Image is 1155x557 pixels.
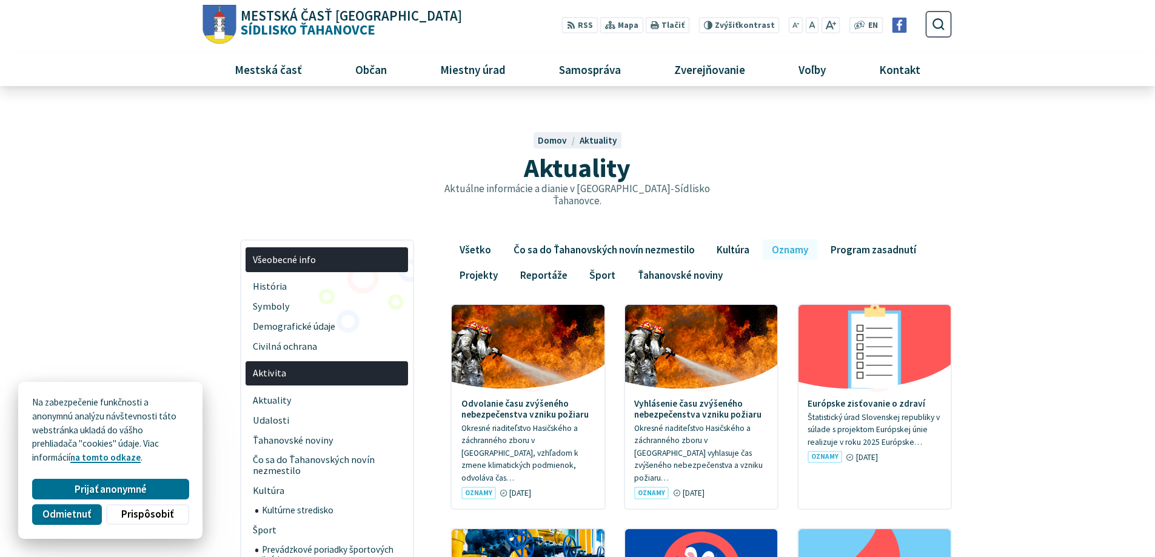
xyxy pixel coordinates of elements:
button: Prijať anonymné [32,479,189,499]
span: Oznamy [461,487,496,499]
span: Civilná ochrana [253,336,401,356]
span: Samospráva [554,53,625,85]
a: Reportáže [511,265,576,285]
a: Ťahanovské noviny [629,265,731,285]
span: Zverejňovanie [669,53,749,85]
span: Prispôsobiť [121,508,173,521]
button: Prispôsobiť [106,504,189,525]
a: na tomto odkaze [70,452,141,463]
p: Okresné riaditeľstvo Hasičského a záchranného zboru v [GEOGRAPHIC_DATA], vzhľadom k zmene klimati... [461,422,595,485]
span: kontrast [715,21,775,30]
span: [DATE] [856,452,878,462]
a: Všetko [450,239,500,260]
img: Prejsť na domovskú stránku [203,5,236,44]
a: Kultúra [708,239,758,260]
a: Ťahanovské noviny [246,430,408,450]
span: Demografické údaje [253,316,401,336]
a: Miestny úrad [418,53,527,85]
span: Kontakt [875,53,925,85]
span: Voľby [794,53,831,85]
a: Program zasadnutí [822,239,925,260]
a: Čo sa do Ťahanovských novín nezmestilo [504,239,703,260]
a: Všeobecné info [246,247,408,272]
a: Kultúrne stredisko [255,501,409,521]
span: Sídlisko Ťahanovce [236,9,463,37]
span: Mestská časť [230,53,306,85]
span: Aktuality [253,390,401,410]
a: Šport [581,265,624,285]
span: EN [868,19,878,32]
a: Občan [333,53,409,85]
span: Čo sa do Ťahanovských novín nezmestilo [253,450,401,481]
span: Šport [253,520,401,540]
a: Projekty [450,265,506,285]
a: Domov [538,135,579,146]
h4: Európske zisťovanie o zdraví [808,398,942,409]
a: EN [865,19,882,32]
p: Okresné riaditeľstvo Hasičského a záchranného zboru v [GEOGRAPHIC_DATA] vyhlasuje čas zvýšeného n... [634,422,768,485]
span: RSS [578,19,593,32]
a: Demografické údaje [246,316,408,336]
span: [DATE] [509,488,531,498]
span: Oznamy [634,487,669,499]
span: Tlačiť [661,21,685,30]
span: Domov [538,135,567,146]
span: Odmietnuť [42,508,91,521]
a: Európske zisťovanie o zdraví Štatistický úrad Slovenskej republiky v súlade s projektom Európskej... [798,305,951,472]
a: Kontakt [857,53,943,85]
a: Aktuality [246,390,408,410]
a: Mestská časť [212,53,324,85]
a: Oznamy [763,239,817,260]
button: Tlačiť [646,17,689,33]
a: Aktuality [580,135,617,146]
span: Občan [350,53,391,85]
button: Zväčšiť veľkosť písma [821,17,840,33]
a: Zverejňovanie [652,53,768,85]
span: Všeobecné info [253,250,401,270]
a: Šport [246,520,408,540]
a: Odvolanie času zvýšeného nebezpečenstva vzniku požiaru Okresné riaditeľstvo Hasičského a záchrann... [452,305,604,509]
span: Miestny úrad [435,53,510,85]
span: Aktuality [524,151,631,184]
span: Kultúra [253,481,401,501]
a: Udalosti [246,410,408,430]
a: RSS [562,17,598,33]
span: Ťahanovské noviny [253,430,401,450]
a: Logo Sídlisko Ťahanovce, prejsť na domovskú stránku. [203,5,462,44]
button: Zmenšiť veľkosť písma [789,17,803,33]
img: Prejsť na Facebook stránku [892,18,907,33]
a: Voľby [777,53,848,85]
button: Odmietnuť [32,504,101,525]
p: Na zabezpečenie funkčnosti a anonymnú analýzu návštevnosti táto webstránka ukladá do vášho prehli... [32,396,189,465]
a: Kultúra [246,481,408,501]
a: Aktivita [246,361,408,386]
h4: Odvolanie času zvýšeného nebezpečenstva vzniku požiaru [461,398,595,420]
button: Zvýšiťkontrast [698,17,779,33]
span: Udalosti [253,410,401,430]
span: Mestská časť [GEOGRAPHIC_DATA] [241,9,462,23]
a: Čo sa do Ťahanovských novín nezmestilo [246,450,408,481]
a: História [246,276,408,296]
a: Symboly [246,296,408,316]
h4: Vyhlásenie času zvýšeného nebezpečenstva vzniku požiaru [634,398,768,420]
a: Vyhlásenie času zvýšeného nebezpečenstva vzniku požiaru Okresné riaditeľstvo Hasičského a záchran... [625,305,777,509]
span: Zvýšiť [715,20,738,30]
span: Prijať anonymné [75,483,147,496]
span: Oznamy [808,451,842,464]
button: Nastaviť pôvodnú veľkosť písma [805,17,819,33]
a: Samospráva [537,53,643,85]
span: Mapa [618,19,638,32]
a: Civilná ochrana [246,336,408,356]
a: Mapa [600,17,643,33]
p: Aktuálne informácie a dianie v [GEOGRAPHIC_DATA]-Sídlisko Ťahanovce. [439,182,715,207]
span: [DATE] [683,488,705,498]
span: Kultúrne stredisko [262,501,401,521]
p: Štatistický úrad Slovenskej republiky v súlade s projektom Európskej únie realizuje v roku 2025 E... [808,412,942,449]
span: Symboly [253,296,401,316]
span: Aktivita [253,364,401,384]
span: História [253,276,401,296]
